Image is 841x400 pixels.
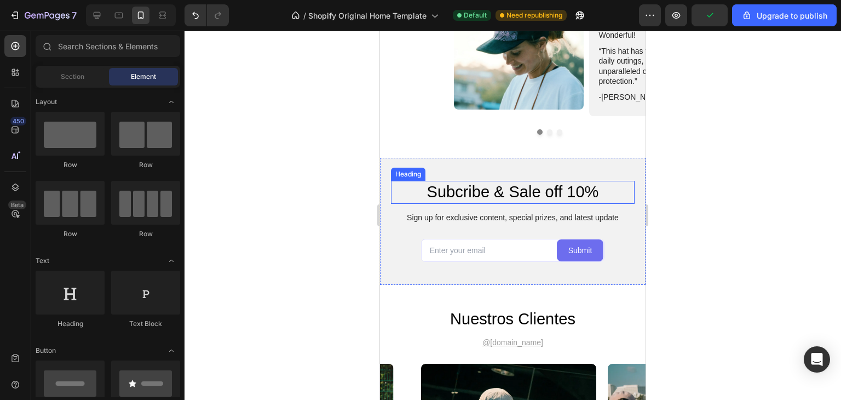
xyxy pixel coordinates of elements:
[219,61,285,71] p: -[PERSON_NAME]
[111,229,180,239] div: Row
[167,99,172,104] button: Dot
[506,10,562,20] span: Need republishing
[219,15,329,55] p: “This hat has transformed my daily outings, providing unparalleled comfort and protection.”
[804,346,830,373] div: Open Intercom Messenger
[36,97,57,107] span: Layout
[177,99,182,104] button: Dot
[111,319,180,329] div: Text Block
[36,319,105,329] div: Heading
[61,72,84,82] span: Section
[308,10,427,21] span: Shopify Original Home Template
[42,209,177,230] input: Enter your email
[102,307,163,316] a: @[DOMAIN_NAME]
[8,201,26,209] div: Beta
[303,10,306,21] span: /
[4,4,82,26] button: 7
[177,209,224,231] button: Submit
[12,182,254,192] p: Sign up for exclusive content, special prizes, and latest update
[11,150,255,173] h2: Subcribe & Sale off 10%
[72,9,77,22] p: 7
[36,35,180,57] input: Search Sections & Elements
[36,160,105,170] div: Row
[732,4,837,26] button: Upgrade to publish
[13,139,43,148] div: Heading
[131,72,156,82] span: Element
[380,31,646,400] iframe: Design area
[157,99,163,104] button: Dot
[188,215,212,225] div: Submit
[36,229,105,239] div: Row
[185,4,229,26] div: Undo/Redo
[36,346,56,356] span: Button
[163,252,180,270] span: Toggle open
[163,342,180,359] span: Toggle open
[741,10,827,21] div: Upgrade to publish
[163,93,180,111] span: Toggle open
[464,10,487,20] span: Default
[36,256,49,266] span: Text
[10,117,26,125] div: 450
[111,160,180,170] div: Row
